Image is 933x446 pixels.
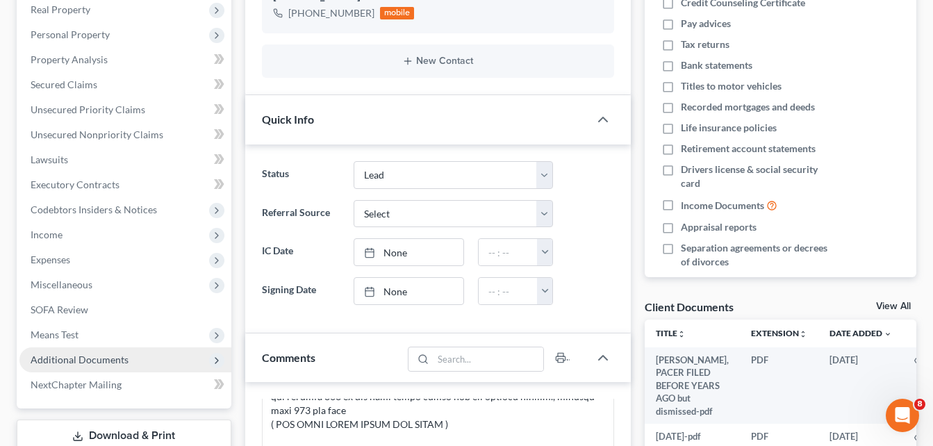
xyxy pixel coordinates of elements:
span: Codebtors Insiders & Notices [31,204,157,215]
a: SOFA Review [19,297,231,322]
a: Property Analysis [19,47,231,72]
span: Income [31,229,63,240]
td: [PERSON_NAME], PACER FILED BEFORE YEARS AGO but dismissed-pdf [645,347,740,424]
a: None [354,278,463,304]
span: Means Test [31,329,79,340]
span: Retirement account statements [681,142,816,156]
input: -- : -- [479,239,538,265]
span: Income Documents [681,199,764,213]
iframe: Intercom live chat [886,399,919,432]
a: Extensionunfold_more [751,328,807,338]
a: Executory Contracts [19,172,231,197]
span: SOFA Review [31,304,88,315]
i: unfold_more [799,330,807,338]
label: Status [255,161,347,189]
input: -- : -- [479,278,538,304]
span: Expenses [31,254,70,265]
a: Titleunfold_more [656,328,686,338]
span: Miscellaneous [31,279,92,290]
span: Drivers license & social security card [681,163,836,190]
span: Personal Property [31,28,110,40]
span: Executory Contracts [31,179,119,190]
div: [PHONE_NUMBER] [288,6,374,20]
a: None [354,239,463,265]
span: Pay advices [681,17,731,31]
span: Separation agreements or decrees of divorces [681,241,836,269]
span: NextChapter Mailing [31,379,122,390]
span: Appraisal reports [681,220,757,234]
button: New Contact [273,56,603,67]
a: Unsecured Priority Claims [19,97,231,122]
label: Referral Source [255,200,347,228]
a: Unsecured Nonpriority Claims [19,122,231,147]
a: View All [876,302,911,311]
label: Signing Date [255,277,347,305]
td: [DATE] [818,347,903,424]
span: Additional Documents [31,354,129,365]
span: Life insurance policies [681,121,777,135]
span: Titles to motor vehicles [681,79,782,93]
a: NextChapter Mailing [19,372,231,397]
span: Property Analysis [31,53,108,65]
span: Lawsuits [31,154,68,165]
div: mobile [380,7,415,19]
div: Client Documents [645,299,734,314]
input: Search... [434,347,544,371]
span: Bank statements [681,58,752,72]
a: Date Added expand_more [829,328,892,338]
span: Comments [262,351,315,364]
span: 8 [914,399,925,410]
span: Unsecured Priority Claims [31,104,145,115]
span: Secured Claims [31,79,97,90]
span: Tax returns [681,38,729,51]
span: Real Property [31,3,90,15]
span: Recorded mortgages and deeds [681,100,815,114]
span: Unsecured Nonpriority Claims [31,129,163,140]
label: IC Date [255,238,347,266]
a: Lawsuits [19,147,231,172]
a: Secured Claims [19,72,231,97]
span: Quick Info [262,113,314,126]
i: unfold_more [677,330,686,338]
td: PDF [740,347,818,424]
i: expand_more [884,330,892,338]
